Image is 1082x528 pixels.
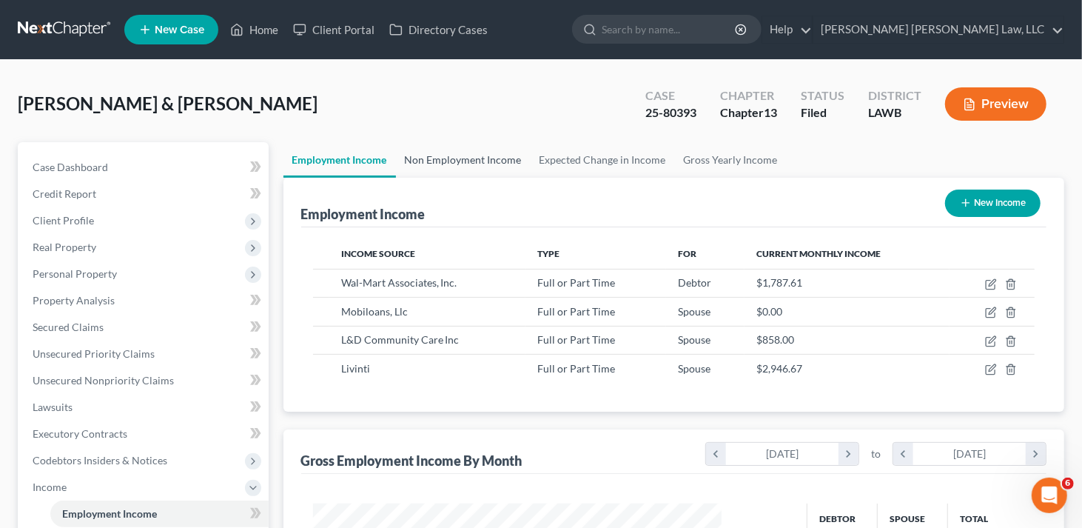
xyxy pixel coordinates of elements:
[33,347,155,360] span: Unsecured Priority Claims
[839,443,858,465] i: chevron_right
[283,142,396,178] a: Employment Income
[801,104,844,121] div: Filed
[762,16,812,43] a: Help
[537,305,615,318] span: Full or Part Time
[33,374,174,387] span: Unsecured Nonpriority Claims
[645,87,696,104] div: Case
[33,214,94,227] span: Client Profile
[21,181,269,207] a: Credit Report
[33,454,167,467] span: Codebtors Insiders & Notices
[537,362,615,375] span: Full or Part Time
[756,333,794,346] span: $858.00
[382,16,495,43] a: Directory Cases
[678,248,696,259] span: For
[223,16,286,43] a: Home
[62,507,157,520] span: Employment Income
[341,362,370,375] span: Livinti
[21,287,269,314] a: Property Analysis
[33,481,67,493] span: Income
[868,87,921,104] div: District
[286,16,382,43] a: Client Portal
[21,341,269,367] a: Unsecured Priority Claims
[21,367,269,394] a: Unsecured Nonpriority Claims
[21,314,269,341] a: Secured Claims
[871,447,881,461] span: to
[913,443,1026,465] div: [DATE]
[756,362,802,375] span: $2,946.67
[33,294,115,307] span: Property Analysis
[945,87,1046,121] button: Preview
[396,142,531,178] a: Non Employment Income
[537,333,615,346] span: Full or Part Time
[602,16,737,43] input: Search by name...
[675,142,787,178] a: Gross Yearly Income
[21,154,269,181] a: Case Dashboard
[33,401,73,413] span: Lawsuits
[678,305,710,318] span: Spouse
[341,248,415,259] span: Income Source
[33,267,117,280] span: Personal Property
[945,190,1041,217] button: New Income
[706,443,726,465] i: chevron_left
[813,16,1063,43] a: [PERSON_NAME] [PERSON_NAME] Law, LLC
[756,305,782,318] span: $0.00
[720,104,777,121] div: Chapter
[868,104,921,121] div: LAWB
[756,248,881,259] span: Current Monthly Income
[645,104,696,121] div: 25-80393
[678,333,710,346] span: Spouse
[678,276,711,289] span: Debtor
[33,241,96,253] span: Real Property
[341,305,408,318] span: Mobiloans, Llc
[301,452,522,469] div: Gross Employment Income By Month
[801,87,844,104] div: Status
[21,394,269,421] a: Lawsuits
[33,321,104,333] span: Secured Claims
[537,276,615,289] span: Full or Part Time
[756,276,802,289] span: $1,787.61
[341,276,457,289] span: Wal-Mart Associates, Inc.
[678,362,710,375] span: Spouse
[1032,478,1067,513] iframe: Intercom live chat
[726,443,839,465] div: [DATE]
[33,187,96,200] span: Credit Report
[537,248,560,259] span: Type
[1062,478,1074,489] span: 6
[18,93,317,114] span: [PERSON_NAME] & [PERSON_NAME]
[50,501,269,527] a: Employment Income
[33,427,127,440] span: Executory Contracts
[531,142,675,178] a: Expected Change in Income
[764,105,777,119] span: 13
[1026,443,1046,465] i: chevron_right
[893,443,913,465] i: chevron_left
[155,24,204,36] span: New Case
[21,421,269,447] a: Executory Contracts
[341,333,460,346] span: L&D Community Care Inc
[720,87,777,104] div: Chapter
[33,161,108,173] span: Case Dashboard
[301,205,426,223] div: Employment Income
